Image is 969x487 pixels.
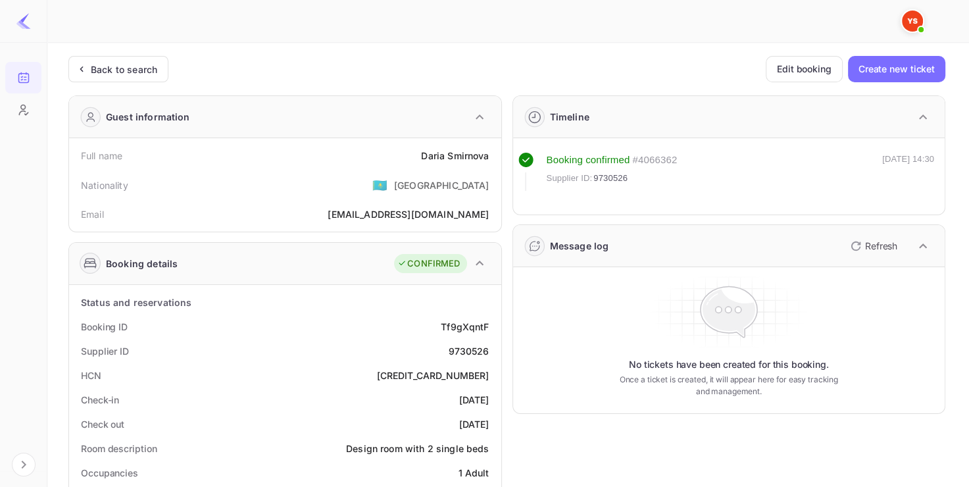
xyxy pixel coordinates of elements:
[81,442,157,455] div: Room description
[12,453,36,476] button: Expand navigation
[550,239,609,253] div: Message log
[81,393,119,407] div: Check-in
[346,442,489,455] div: Design room with 2 single beds
[394,178,489,192] div: [GEOGRAPHIC_DATA]
[547,172,593,185] span: Supplier ID:
[458,466,489,480] div: 1 Adult
[81,417,124,431] div: Check out
[106,257,178,270] div: Booking details
[91,63,157,76] div: Back to search
[632,153,677,168] div: # 4066362
[81,369,101,382] div: HCN
[5,62,41,92] a: Bookings
[81,295,191,309] div: Status and reservations
[372,173,387,197] span: United States
[421,149,489,163] div: Daria Smirnova
[547,153,630,168] div: Booking confirmed
[81,178,128,192] div: Nationality
[459,393,489,407] div: [DATE]
[629,358,829,371] p: No tickets have been created for this booking.
[81,207,104,221] div: Email
[5,94,41,124] a: Customers
[441,320,489,334] div: Tf9gXqntF
[613,374,845,397] p: Once a ticket is created, it will appear here for easy tracking and management.
[81,466,138,480] div: Occupancies
[550,110,589,124] div: Timeline
[902,11,923,32] img: Yandex Support
[843,236,903,257] button: Refresh
[448,344,489,358] div: 9730526
[81,320,128,334] div: Booking ID
[882,153,934,191] div: [DATE] 14:30
[106,110,190,124] div: Guest information
[81,344,129,358] div: Supplier ID
[848,56,945,82] button: Create new ticket
[81,149,122,163] div: Full name
[397,257,460,270] div: CONFIRMED
[766,56,843,82] button: Edit booking
[377,369,489,382] div: [CREDIT_CARD_NUMBER]
[328,207,489,221] div: [EMAIL_ADDRESS][DOMAIN_NAME]
[865,239,897,253] p: Refresh
[16,13,32,29] img: LiteAPI
[593,172,628,185] span: 9730526
[459,417,489,431] div: [DATE]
